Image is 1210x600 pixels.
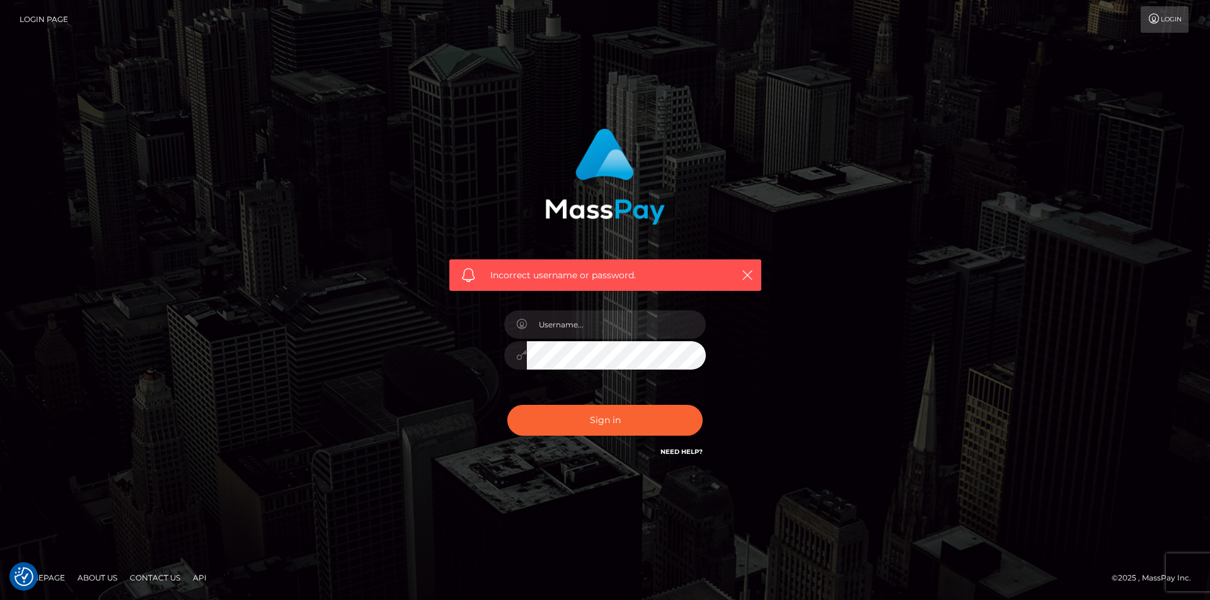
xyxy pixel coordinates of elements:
[125,568,185,587] a: Contact Us
[527,310,706,339] input: Username...
[14,567,33,586] button: Consent Preferences
[660,448,703,456] a: Need Help?
[188,568,212,587] a: API
[507,405,703,436] button: Sign in
[14,568,70,587] a: Homepage
[1141,6,1189,33] a: Login
[1112,571,1201,585] div: © 2025 , MassPay Inc.
[72,568,122,587] a: About Us
[545,128,665,225] img: MassPay Login
[20,6,68,33] a: Login Page
[14,567,33,586] img: Revisit consent button
[490,269,720,282] span: Incorrect username or password.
